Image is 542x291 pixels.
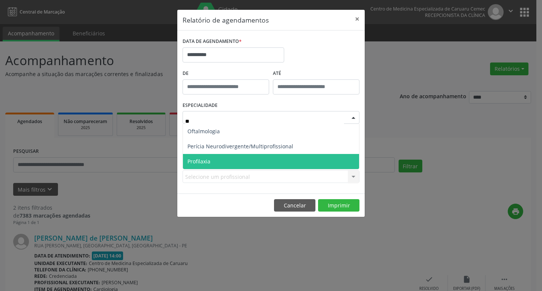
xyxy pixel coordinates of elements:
[183,15,269,25] h5: Relatório de agendamentos
[273,68,359,79] label: ATÉ
[274,199,315,212] button: Cancelar
[350,10,365,28] button: Close
[318,199,359,212] button: Imprimir
[183,36,242,47] label: DATA DE AGENDAMENTO
[187,158,210,165] span: Profilaxia
[183,100,218,111] label: ESPECIALIDADE
[187,128,220,135] span: Oftalmologia
[183,68,269,79] label: De
[187,143,293,150] span: Perícia Neurodivergente/Multiprofissional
